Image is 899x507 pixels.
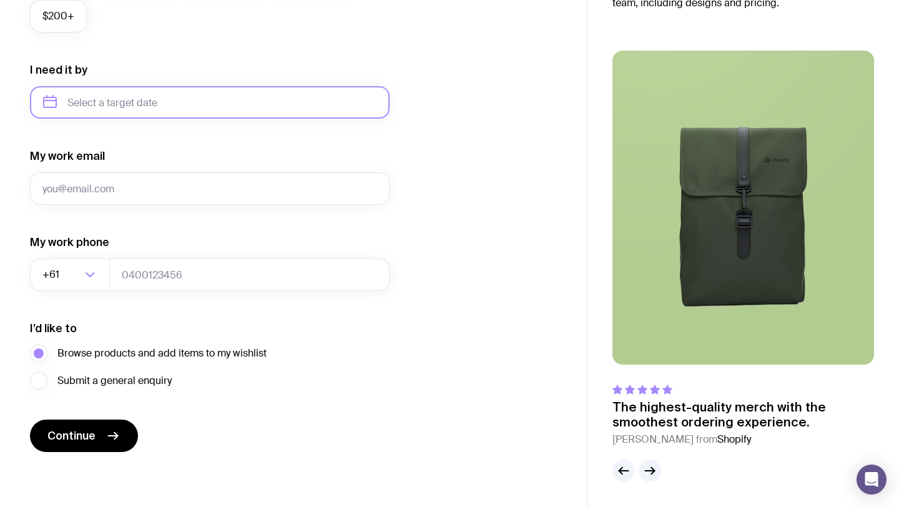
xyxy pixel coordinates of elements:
[30,62,87,77] label: I need it by
[47,428,96,443] span: Continue
[57,373,172,388] span: Submit a general enquiry
[612,432,874,447] cite: [PERSON_NAME] from
[30,420,138,452] button: Continue
[109,258,390,291] input: 0400123456
[30,321,77,336] label: I’d like to
[30,172,390,205] input: you@email.com
[30,235,109,250] label: My work phone
[612,400,874,430] p: The highest-quality merch with the smoothest ordering experience.
[30,86,390,119] input: Select a target date
[62,258,81,291] input: Search for option
[857,465,887,495] div: Open Intercom Messenger
[57,346,267,361] span: Browse products and add items to my wishlist
[717,433,751,446] span: Shopify
[30,258,110,291] div: Search for option
[30,149,105,164] label: My work email
[42,258,62,291] span: +61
